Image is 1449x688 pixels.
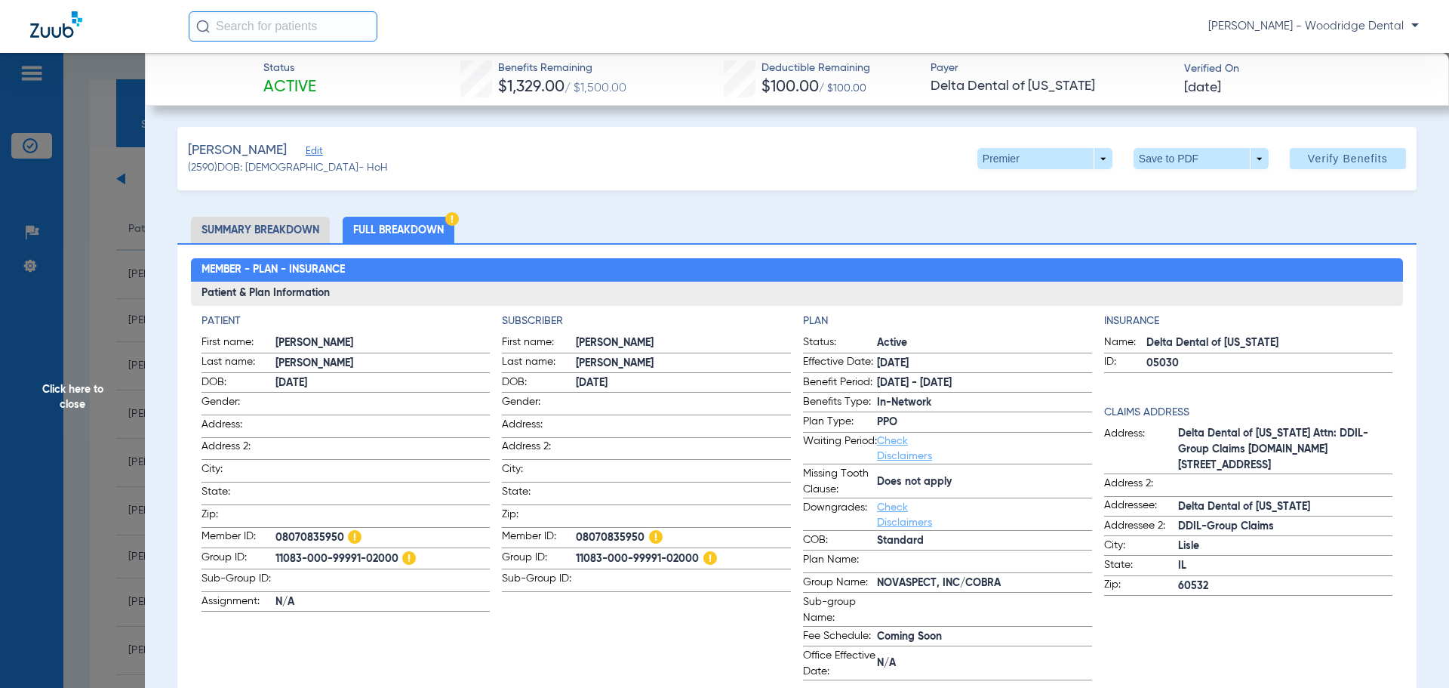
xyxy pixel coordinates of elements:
span: Zip: [1104,577,1178,595]
span: 08070835950 [576,529,791,548]
span: Last name: [502,354,576,372]
span: Group Name: [803,575,877,593]
span: City: [202,461,275,482]
span: 08070835950 [275,529,491,548]
span: State: [202,484,275,504]
span: Benefits Type: [803,394,877,412]
span: IL [1178,558,1393,574]
h4: Patient [202,313,491,329]
span: Group ID: [502,550,576,569]
span: Status [263,60,316,76]
span: / $1,500.00 [565,82,626,94]
span: Payer [931,60,1171,76]
span: Delta Dental of [US_STATE] [931,77,1171,96]
span: Delta Dental of [US_STATE] [1146,335,1393,351]
span: [DATE] [275,375,491,391]
span: 05030 [1146,356,1393,372]
h3: Patient & Plan Information [191,282,1404,306]
span: [PERSON_NAME] - Woodridge Dental [1208,19,1419,34]
span: Downgrades: [803,500,877,530]
span: City: [1104,538,1178,556]
span: Member ID: [502,529,576,548]
span: Office Effective Date: [803,648,877,680]
span: Delta Dental of [US_STATE] Attn: DDIL-Group Claims [DOMAIN_NAME][STREET_ADDRESS] [1178,426,1393,474]
span: Status: [803,335,877,353]
span: Gender: [202,394,275,415]
li: Summary Breakdown [191,217,330,243]
span: $100.00 [761,79,819,95]
span: Standard [877,533,1092,549]
span: City: [502,461,576,482]
span: Last name: [202,354,275,372]
span: Address: [1104,426,1178,474]
span: Sub-group Name: [803,594,877,626]
h4: Subscriber [502,313,791,329]
span: Address 2: [502,439,576,459]
span: Member ID: [202,529,275,548]
img: Hazard [649,530,663,544]
span: [PERSON_NAME] [275,356,491,372]
span: [PERSON_NAME] [188,141,287,160]
span: 11083-000-99991-02000 [576,550,791,569]
span: Missing Tooth Clause: [803,466,877,498]
span: / $100.00 [819,83,866,94]
span: First name: [502,335,576,353]
h4: Plan [803,313,1092,329]
li: Full Breakdown [343,217,454,243]
img: Hazard [348,530,361,544]
span: PPO [877,415,1092,430]
span: Sub-Group ID: [502,571,576,591]
a: Check Disclaimers [877,436,932,461]
span: Does not apply [877,474,1092,490]
span: Sub-Group ID: [202,571,275,591]
span: Waiting Period: [803,433,877,464]
span: Fee Schedule: [803,628,877,646]
span: 11083-000-99991-02000 [275,550,491,569]
span: Zip: [202,507,275,527]
h4: Claims Address [1104,405,1393,421]
img: Hazard [402,551,416,565]
span: Edit [306,146,319,160]
img: Search Icon [196,20,210,33]
span: Active [263,77,316,98]
button: Save to PDF [1134,148,1269,169]
span: Plan Type: [803,414,877,432]
img: Zuub Logo [30,11,82,38]
span: In-Network [877,395,1092,411]
span: $1,329.00 [498,79,565,95]
span: ID: [1104,354,1146,372]
span: Assignment: [202,594,275,612]
h4: Insurance [1104,313,1393,329]
span: [PERSON_NAME] [576,356,791,372]
span: (2590) DOB: [DEMOGRAPHIC_DATA] - HoH [188,160,388,176]
a: Check Disclaimers [877,502,932,528]
span: [DATE] [1184,79,1221,97]
span: Address: [502,417,576,437]
h2: Member - Plan - Insurance [191,258,1404,282]
span: [DATE] [877,356,1092,372]
span: Benefits Remaining [498,60,626,76]
span: Gender: [502,394,576,415]
button: Premier [977,148,1112,169]
span: Plan Name: [803,552,877,572]
input: Search for patients [189,11,377,42]
span: [DATE] - [DATE] [877,375,1092,391]
button: Verify Benefits [1290,148,1406,169]
span: [DATE] [576,375,791,391]
span: Lisle [1178,538,1393,554]
span: 60532 [1178,578,1393,594]
span: [PERSON_NAME] [275,335,491,351]
img: Hazard [703,551,717,565]
span: [PERSON_NAME] [576,335,791,351]
span: First name: [202,335,275,353]
span: Group ID: [202,550,275,569]
span: DOB: [502,375,576,393]
span: Verified On [1184,61,1425,77]
span: Address: [202,417,275,437]
span: Coming Soon [877,629,1092,645]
